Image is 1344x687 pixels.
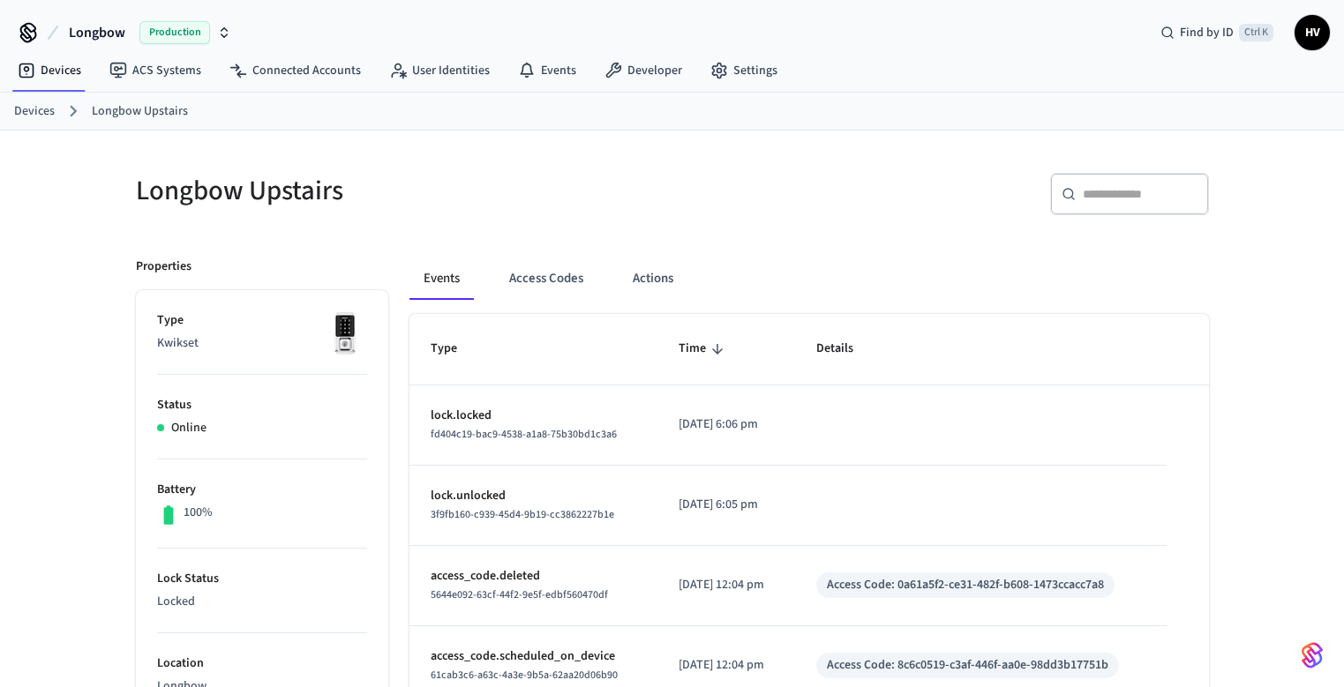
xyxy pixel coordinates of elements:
p: access_code.deleted [431,567,637,586]
h5: Longbow Upstairs [136,173,662,209]
p: lock.locked [431,407,637,425]
p: Properties [136,258,191,276]
a: User Identities [375,55,504,86]
span: fd404c19-bac9-4538-a1a8-75b30bd1c3a6 [431,427,617,442]
span: Find by ID [1180,24,1234,41]
div: Access Code: 0a61a5f2-ce31-482f-b608-1473ccacc7a8 [827,576,1104,594]
span: Details [816,335,876,362]
p: access_code.scheduled_on_device [431,647,637,666]
p: Type [157,311,367,330]
a: Developer [590,55,696,86]
a: Events [504,55,590,86]
a: Devices [4,55,95,86]
span: Ctrl K [1239,24,1273,41]
span: Time [679,335,729,362]
p: Locked [157,593,367,611]
a: Longbow Upstairs [92,102,188,121]
div: ant example [409,258,1209,300]
span: Type [431,335,480,362]
p: [DATE] 6:05 pm [679,496,774,514]
p: Battery [157,481,367,499]
div: Access Code: 8c6c0519-c3af-446f-aa0e-98dd3b17751b [827,656,1108,675]
a: Devices [14,102,55,121]
span: 61cab3c6-a63c-4a3e-9b5a-62aa20d06b90 [431,668,618,683]
p: [DATE] 12:04 pm [679,576,774,594]
span: HV [1296,17,1328,49]
a: Connected Accounts [215,55,375,86]
span: 5644e092-63cf-44f2-9e5f-edbf560470df [431,587,608,602]
span: 3f9fb160-c939-45d4-9b19-cc3862227b1e [431,507,614,522]
span: Longbow [69,22,125,43]
p: [DATE] 6:06 pm [679,415,774,434]
p: 100% [184,504,213,522]
img: Kwikset Halo Touchscreen Wifi Enabled Smart Lock, Polished Chrome, Front [323,311,367,355]
p: Kwikset [157,334,367,353]
button: HV [1295,15,1330,50]
p: Status [157,396,367,414]
span: Production [139,21,210,44]
button: Access Codes [495,258,597,300]
a: ACS Systems [95,55,215,86]
p: lock.unlocked [431,487,637,505]
p: Location [157,654,367,673]
button: Actions [619,258,687,300]
p: Lock Status [157,570,367,588]
p: [DATE] 12:04 pm [679,656,774,675]
a: Settings [696,55,792,86]
img: SeamLogoGradient.69752ec5.svg [1302,641,1323,669]
div: Find by IDCtrl K [1146,17,1288,49]
p: Online [171,419,206,437]
button: Events [409,258,474,300]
